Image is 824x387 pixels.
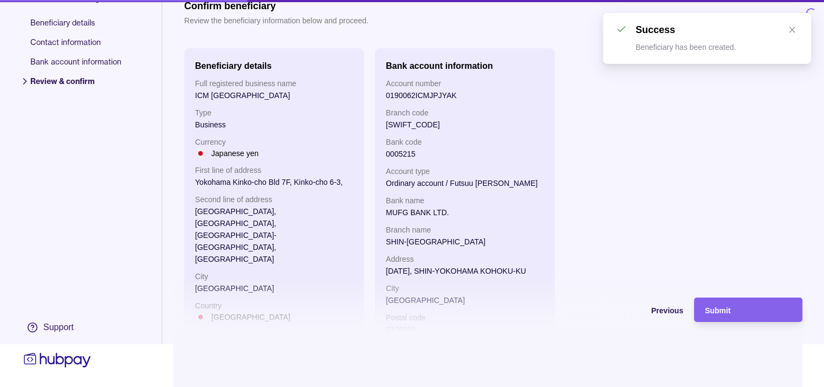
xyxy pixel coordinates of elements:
[386,341,544,353] p: Country
[195,164,353,176] p: First line of address
[575,298,683,322] button: Previous
[184,15,368,27] p: Review the beneficiary information below and proceed.
[386,136,544,148] p: Bank code
[195,89,353,101] p: ICM [GEOGRAPHIC_DATA]
[195,176,353,188] p: Yokohama Kinko-cho Bld 7F, Kinko-cho 6-3,
[195,282,353,294] p: [GEOGRAPHIC_DATA]
[651,306,683,315] span: Previous
[386,195,544,207] p: Bank name
[195,119,353,131] p: Business
[30,37,121,56] span: Contact information
[386,236,544,248] p: SHIN-[GEOGRAPHIC_DATA]
[386,119,544,131] p: [SWIFT_CODE]
[195,193,353,205] p: Second line of address
[386,265,544,277] p: [DATE], SHIN-YOKOHAMA KOHOKU-KU
[386,78,544,89] p: Account number
[386,177,544,189] p: Ordinary account / Futsuu [PERSON_NAME]
[386,148,544,160] p: 0005215
[386,294,544,306] p: [GEOGRAPHIC_DATA]
[635,43,736,51] p: Beneficiary has been created.
[694,298,802,322] button: Submit
[386,224,544,236] p: Branch name
[195,136,353,148] p: Currency
[43,321,74,333] div: Support
[386,253,544,265] p: Address
[386,89,544,101] p: 0190062ICMJPJYAK
[30,17,121,37] span: Beneficiary details
[386,324,544,336] p: 2220033
[386,61,492,70] h2: Bank account information
[195,107,353,119] p: Type
[30,56,121,76] span: Bank account information
[386,107,544,119] p: Branch code
[30,76,121,95] span: Review & confirm
[195,78,353,89] p: Full registered business name
[195,270,353,282] p: City
[195,148,206,159] img: jp
[211,147,258,159] p: Japanese yen
[786,24,798,36] a: Close
[386,207,544,218] p: MUFG BANK LTD.
[635,24,675,35] h1: Success
[386,282,544,294] p: City
[788,26,796,34] span: close
[22,316,93,339] a: Support
[386,165,544,177] p: Account type
[195,205,353,265] p: [GEOGRAPHIC_DATA], [GEOGRAPHIC_DATA], [GEOGRAPHIC_DATA]-[GEOGRAPHIC_DATA], [GEOGRAPHIC_DATA]
[705,306,730,315] span: Submit
[195,61,271,70] h2: Beneficiary details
